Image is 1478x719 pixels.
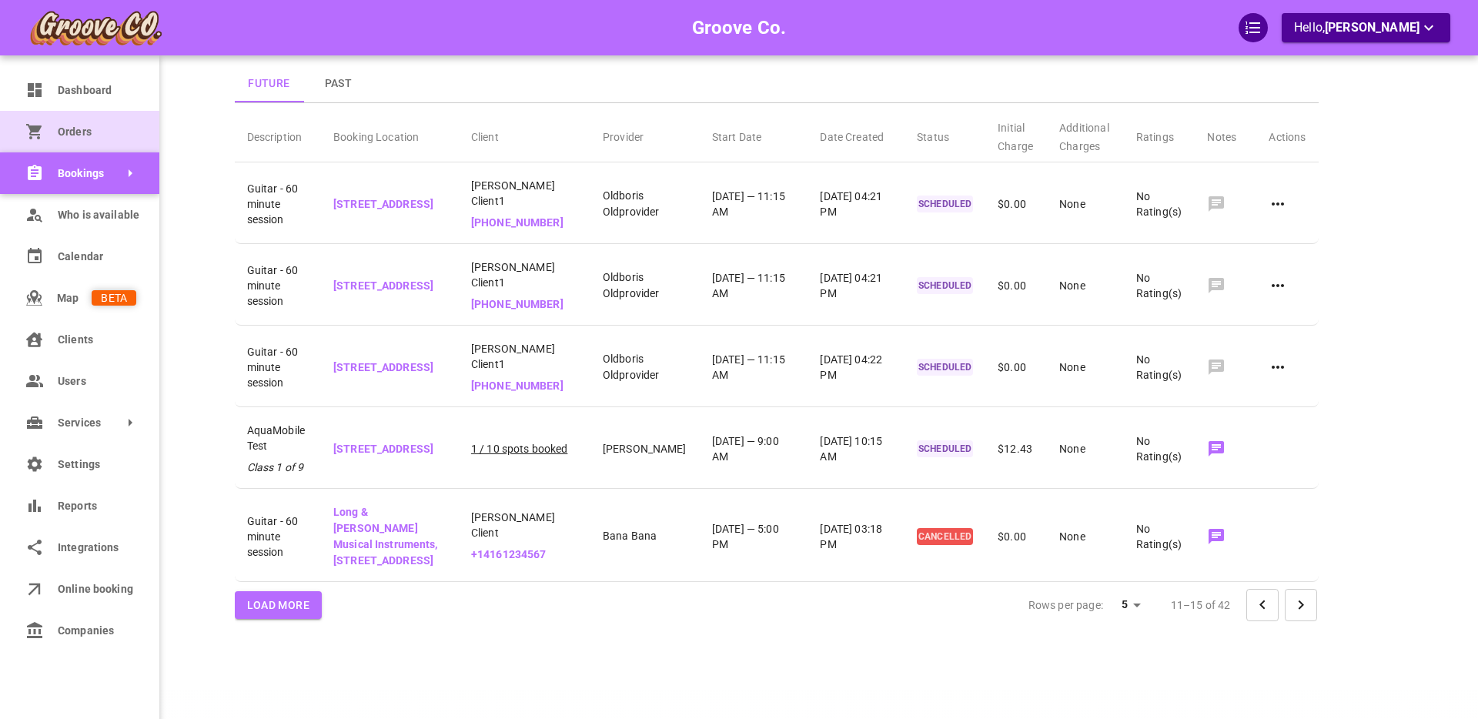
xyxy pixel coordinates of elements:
th: Start Date [700,106,808,162]
th: Client [459,106,590,162]
p: 11–15 of 42 [1171,597,1231,613]
button: Go to previous page [1246,589,1279,621]
img: company-logo [28,8,163,47]
td: [DATE] — 11:15 AM [700,247,808,326]
p: [STREET_ADDRESS] [333,278,446,294]
p: Class 1 of 9 [247,460,309,476]
span: [PERSON_NAME] [1325,20,1419,35]
td: None [1047,166,1124,244]
span: Guitar - 60 minute session [247,263,309,309]
p: Oldboris Oldprovider [603,188,687,220]
div: 5 [1109,594,1146,616]
span: Clients [58,332,136,348]
td: [DATE] — 11:15 AM [700,166,808,244]
th: Initial Charge [985,106,1047,162]
td: None [1047,410,1124,489]
span: Companies [58,623,136,639]
th: Date Created [808,106,905,162]
p: SCHEDULED [917,359,973,376]
th: Status [905,106,985,162]
h6: Groove Co. [692,13,787,42]
th: Booking Location [321,106,459,162]
th: Ratings [1124,106,1195,162]
td: [DATE] 04:22 PM [808,329,905,407]
span: $0.00 [998,279,1026,292]
td: [DATE] — 5:00 PM [700,492,808,582]
td: [DATE] — 9:00 AM [700,410,808,489]
th: Additional Charges [1047,106,1124,162]
span: Calendar [58,249,136,265]
span: Map [57,290,92,306]
span: Settings [58,456,136,473]
span: $12.43 [998,443,1032,455]
span: $0.00 [998,530,1026,543]
td: No Rating(s) [1124,166,1195,244]
span: Who is available [58,207,136,223]
p: Hello, [1294,18,1438,38]
span: Guitar - 60 minute session [247,181,309,227]
th: Description [235,106,322,162]
div: QuickStart Guide [1239,13,1268,42]
span: Integrations [58,540,136,556]
p: [PHONE_NUMBER] [471,296,578,313]
td: No Rating(s) [1124,410,1195,489]
p: [STREET_ADDRESS] [333,441,446,457]
td: None [1047,247,1124,326]
button: Past [304,65,373,102]
td: None [1047,329,1124,407]
p: CANCELLED [917,528,973,545]
th: Provider [590,106,700,162]
p: SCHEDULED [917,277,973,294]
span: $0.00 [998,361,1026,373]
td: [DATE] 03:18 PM [808,492,905,582]
button: Hello,[PERSON_NAME] [1282,13,1450,42]
span: AquaMobile Test [247,423,309,453]
p: [PHONE_NUMBER] [471,215,578,231]
p: Oldboris Oldprovider [603,269,687,302]
span: Users [58,373,136,390]
p: [STREET_ADDRESS] [333,196,446,212]
span: Guitar - 60 minute session [247,513,309,560]
p: [STREET_ADDRESS] [333,359,446,376]
p: [PHONE_NUMBER] [471,378,578,394]
td: [DATE] 10:15 AM [808,410,905,489]
button: Go to next page [1285,589,1317,621]
p: Long & [PERSON_NAME] Musical Instruments, [STREET_ADDRESS] [333,504,446,569]
span: [PERSON_NAME] Client1 [471,341,578,372]
p: SCHEDULED [917,440,973,457]
span: Reports [58,498,136,514]
p: Bana Bana [603,528,687,544]
p: [PERSON_NAME] [603,441,687,457]
span: BETA [92,290,136,306]
p: SCHEDULED [917,196,973,212]
span: [PERSON_NAME] Client1 [471,178,578,209]
span: Guitar - 60 minute session [247,344,309,390]
td: [DATE] — 11:15 AM [700,329,808,407]
p: +14161234567 [471,547,578,563]
th: Notes [1195,106,1256,162]
th: Actions [1256,106,1318,162]
span: Orders [58,124,136,140]
td: [DATE] 04:21 PM [808,166,905,244]
button: Future [235,65,304,102]
td: No Rating(s) [1124,247,1195,326]
td: [DATE] 04:21 PM [808,247,905,326]
p: Oldboris Oldprovider [603,351,687,383]
p: 1 / 10 spots booked [471,441,578,457]
td: No Rating(s) [1124,329,1195,407]
td: None [1047,492,1124,582]
span: Dashboard [58,82,136,99]
span: [PERSON_NAME] Client [471,510,578,540]
td: No Rating(s) [1124,492,1195,582]
span: $0.00 [998,198,1026,210]
button: Load More [235,591,323,620]
span: Online booking [58,581,136,597]
span: [PERSON_NAME] Client1 [471,259,578,290]
p: Rows per page: [1028,597,1103,613]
